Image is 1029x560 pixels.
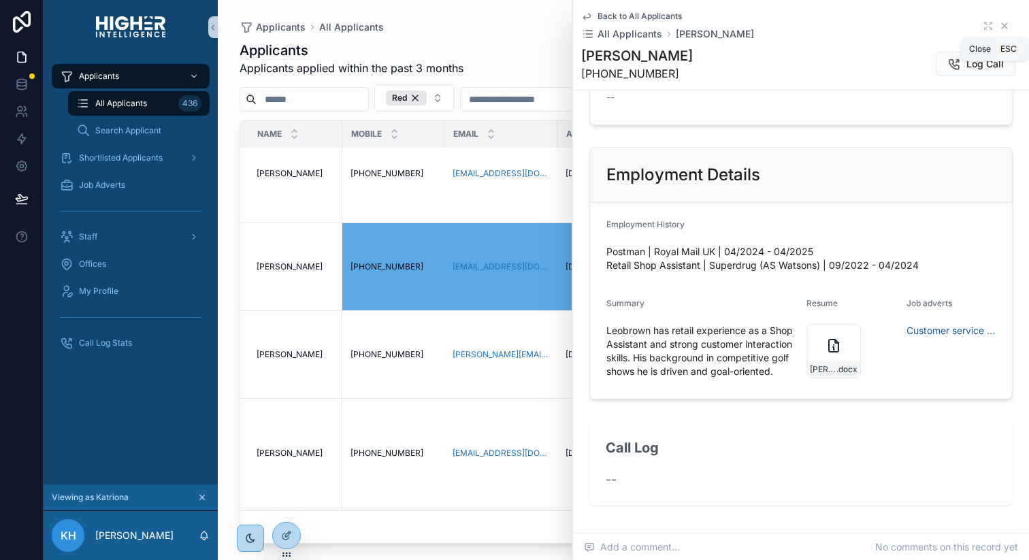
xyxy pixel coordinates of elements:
[79,71,119,82] span: Applicants
[606,298,644,308] span: Summary
[810,364,836,375] span: [PERSON_NAME]-Retail-Ad-2-Resume
[79,180,125,191] span: Job Adverts
[998,44,1019,54] span: Esc
[566,261,651,272] a: [DATE] 14:10
[79,231,97,242] span: Staff
[79,259,106,269] span: Offices
[61,527,76,544] span: KH
[581,65,693,82] span: [PHONE_NUMBER]
[875,540,1018,554] span: No comments on this record yet
[52,331,210,355] a: Call Log Stats
[566,261,614,272] span: [DATE] 14:10
[969,44,991,54] span: Close
[906,298,952,308] span: Job adverts
[606,219,685,229] span: Employment History
[581,46,693,65] h1: [PERSON_NAME]
[386,90,427,105] button: Unselect RED
[453,168,549,179] a: [EMAIL_ADDRESS][DOMAIN_NAME]
[350,261,423,272] span: [PHONE_NUMBER]
[257,448,323,459] span: [PERSON_NAME]
[351,129,382,139] span: Mobile
[606,470,617,489] span: --
[68,91,210,116] a: All Applicants436
[350,448,436,459] a: [PHONE_NUMBER]
[257,261,323,272] span: [PERSON_NAME]
[257,129,282,139] span: Name
[566,448,651,459] a: [DATE] 10:58
[257,168,334,179] a: [PERSON_NAME]
[52,225,210,249] a: Staff
[95,529,174,542] p: [PERSON_NAME]
[581,11,682,22] a: Back to All Applicants
[257,349,323,360] span: [PERSON_NAME]
[566,349,615,360] span: [DATE] 12:04
[453,129,478,139] span: Email
[806,298,838,308] span: Resume
[256,20,306,34] span: Applicants
[79,337,132,348] span: Call Log Stats
[178,95,201,112] div: 436
[836,364,857,375] span: .docx
[95,125,161,136] span: Search Applicant
[350,168,423,179] span: [PHONE_NUMBER]
[606,439,659,458] h2: Call Log
[96,16,165,38] img: App logo
[906,324,996,337] a: Customer service role | No experience needed | Immediate starts available --- Retail Ad 2 --- [GE...
[79,152,163,163] span: Shortlisted Applicants
[566,448,615,459] span: [DATE] 10:58
[966,57,1004,71] span: Log Call
[606,90,615,104] span: --
[581,27,662,41] a: All Applicants
[936,52,1015,76] button: Log Call
[79,286,118,297] span: My Profile
[374,84,455,112] button: Select Button
[453,349,549,360] a: [PERSON_NAME][EMAIL_ADDRESS][DOMAIN_NAME]
[52,252,210,276] a: Offices
[350,349,423,360] span: [PHONE_NUMBER]
[676,27,754,41] a: [PERSON_NAME]
[566,168,613,179] span: [DATE] 14:13
[44,54,218,484] div: scrollable content
[453,261,549,272] a: [EMAIL_ADDRESS][DOMAIN_NAME]
[257,448,334,459] a: [PERSON_NAME]
[350,448,423,459] span: [PHONE_NUMBER]
[350,168,436,179] a: [PHONE_NUMBER]
[566,168,651,179] a: [DATE] 14:13
[68,118,210,143] a: Search Applicant
[52,64,210,88] a: Applicants
[95,98,147,109] span: All Applicants
[52,492,129,503] span: Viewing as Katriona
[606,324,796,378] span: Leobrown has retail experience as a Shop Assistant and strong customer interaction skills. His ba...
[453,448,549,459] a: [EMAIL_ADDRESS][DOMAIN_NAME]
[240,60,463,76] span: Applicants applied within the past 3 months
[319,20,384,34] a: All Applicants
[257,261,334,272] a: [PERSON_NAME]
[52,173,210,197] a: Job Adverts
[584,540,680,554] span: Add a comment...
[386,90,427,105] div: Red
[257,168,323,179] span: [PERSON_NAME]
[350,261,436,272] a: [PHONE_NUMBER]
[257,349,334,360] a: [PERSON_NAME]
[52,146,210,170] a: Shortlisted Applicants
[240,41,463,60] h1: Applicants
[606,164,760,186] h2: Employment Details
[350,349,436,360] a: [PHONE_NUMBER]
[566,129,601,139] span: Applied
[606,245,996,272] span: Postman | Royal Mail UK | 04/2024 - 04/2025 Retail Shop Assistant | Superdrug (AS Watsons) | 09/2...
[598,27,662,41] span: All Applicants
[52,279,210,303] a: My Profile
[240,20,306,34] a: Applicants
[566,349,651,360] a: [DATE] 12:04
[598,11,682,22] span: Back to All Applicants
